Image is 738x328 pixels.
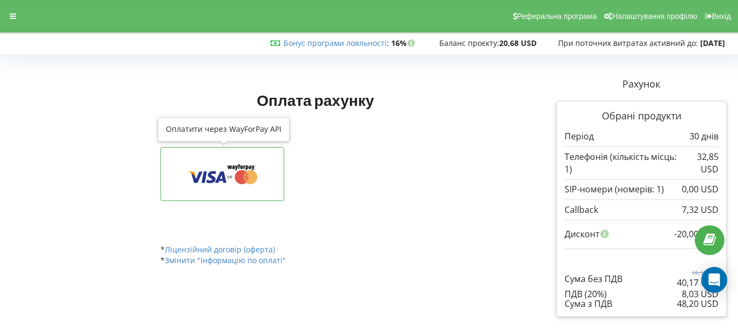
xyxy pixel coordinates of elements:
a: Бонус програми лояльності [284,38,387,48]
div: 8,03 USD [682,289,719,299]
p: Період [565,130,594,143]
span: Налаштування профілю [612,12,697,21]
a: Ліцензійний договір (оферта) [165,244,275,255]
strong: [DATE] [700,38,725,48]
span: При поточних витратах активний до: [558,38,698,48]
div: Оплатити через WayForPay API [158,117,290,142]
p: Сума без ПДВ [565,273,622,285]
div: Open Intercom Messenger [701,267,727,293]
p: 60,17 USD [677,269,719,276]
p: 30 днів [689,130,719,143]
p: 40,17 USD [677,277,719,289]
p: Callback [565,204,598,216]
div: Сума з ПДВ [565,299,719,309]
p: Рахунок [556,77,727,91]
strong: 20,68 USD [499,38,536,48]
h1: Оплата рахунку [160,90,470,110]
span: : [284,38,389,48]
span: Реферальна програма [517,12,597,21]
p: 32,85 USD [679,151,719,176]
div: -20,00 USD [674,224,719,244]
p: Методи оплати [160,126,470,138]
div: ПДВ (20%) [565,289,719,299]
p: Обрані продукти [565,109,719,123]
span: Вихід [712,12,731,21]
p: SIP-номери (номерів: 1) [565,183,664,196]
p: 7,32 USD [682,204,719,216]
p: Телефонія (кількість місць: 1) [565,151,680,176]
p: 0,00 USD [682,183,719,196]
a: Змінити "Інформацію по оплаті" [165,255,286,265]
div: Дисконт [565,224,719,244]
span: Баланс проєкту: [439,38,499,48]
strong: 16% [391,38,418,48]
div: 48,20 USD [677,299,719,309]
